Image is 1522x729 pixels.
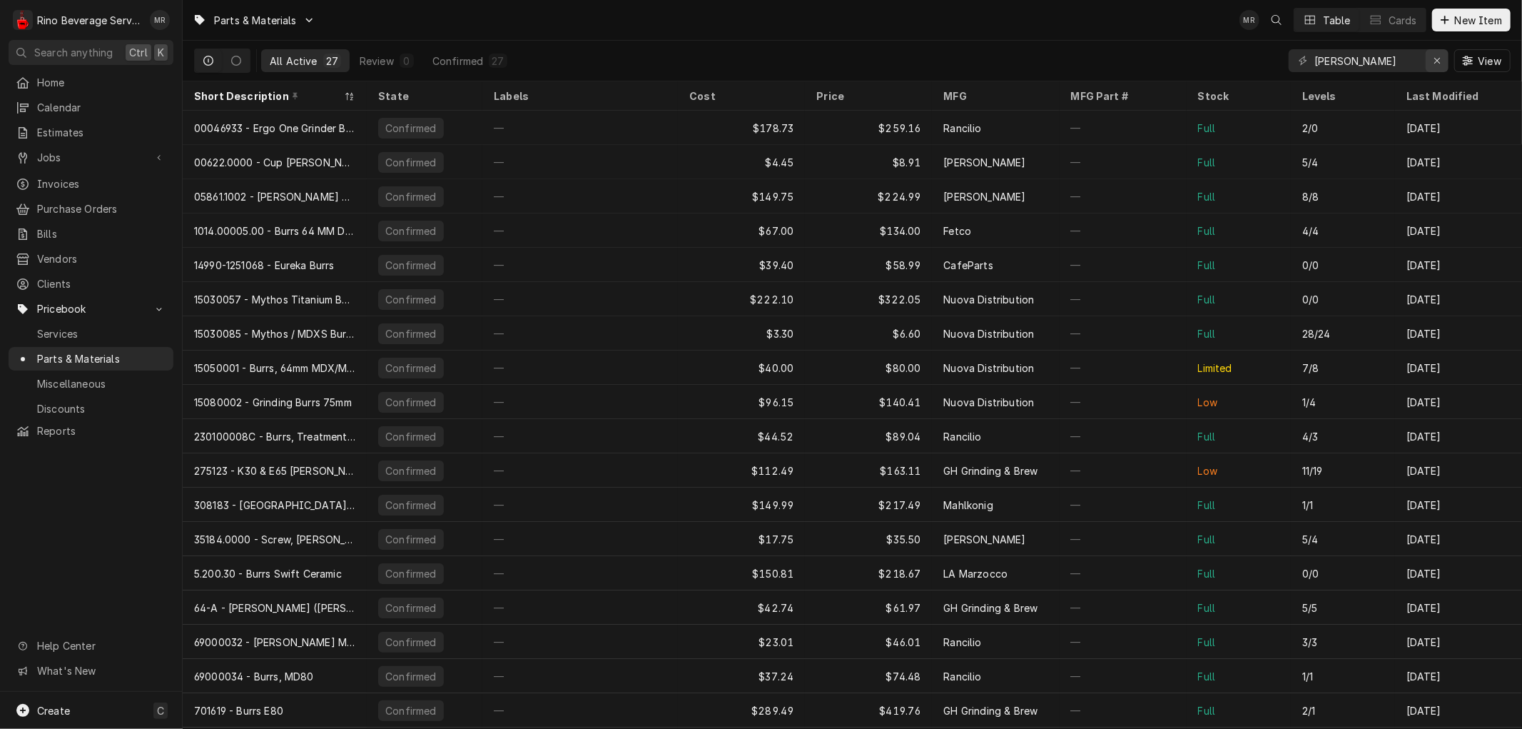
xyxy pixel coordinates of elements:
div: Confirmed [384,463,437,478]
div: Full [1198,155,1216,170]
div: — [1060,385,1187,419]
div: 35184.0000 - Screw, [PERSON_NAME] Adjusting, Grinder [194,532,355,547]
div: 4/3 [1302,429,1318,444]
div: Full [1198,121,1216,136]
div: $224.99 [805,179,932,213]
div: 00046933 - Ergo One Grinder Burrs w/ Screws [194,121,355,136]
div: Confirmed [384,189,437,204]
div: — [1060,248,1187,282]
div: 0/0 [1302,258,1319,273]
div: Confirmed [384,498,437,513]
div: [DATE] [1395,419,1522,453]
div: 64-A - [PERSON_NAME] ([PERSON_NAME]) 64mm Replacement [PERSON_NAME] [194,600,355,615]
div: — [1060,145,1187,179]
div: — [482,625,678,659]
div: GH Grinding & Brew [943,463,1038,478]
span: Purchase Orders [37,201,166,216]
a: Go to Parts & Materials [187,9,321,32]
div: $42.74 [678,590,805,625]
div: [PERSON_NAME] [943,189,1025,204]
div: Confirmed [384,429,437,444]
div: Confirmed [384,600,437,615]
div: Full [1198,669,1216,684]
div: $163.11 [805,453,932,488]
div: 308183 - [GEOGRAPHIC_DATA] or Gutamala Lab Burrs [194,498,355,513]
a: Clients [9,272,173,296]
div: [DATE] [1395,659,1522,693]
div: [DATE] [1395,145,1522,179]
button: Open search [1265,9,1288,31]
div: [DATE] [1395,248,1522,282]
div: Levels [1302,89,1381,104]
a: Go to Jobs [9,146,173,169]
div: Rancilio [943,669,981,684]
div: Full [1198,429,1216,444]
div: — [482,659,678,693]
div: Confirmed [384,155,437,170]
div: [DATE] [1395,351,1522,385]
div: State [378,89,468,104]
div: $419.76 [805,693,932,728]
div: [DATE] [1395,316,1522,351]
div: 27 [492,54,504,69]
div: $259.16 [805,111,932,145]
span: Parts & Materials [214,13,297,28]
span: Calendar [37,100,166,115]
div: $3.30 [678,316,805,351]
div: $150.81 [678,556,805,590]
span: Ctrl [129,45,148,60]
div: Full [1198,189,1216,204]
div: 3/3 [1302,635,1317,650]
div: — [482,213,678,248]
div: 230100008C - Burrs, Treatment, Kyro [194,429,355,444]
div: Nuova Distribution [943,395,1034,410]
div: — [1060,659,1187,693]
span: C [157,703,164,718]
div: [DATE] [1395,693,1522,728]
div: Nuova Distribution [943,292,1034,307]
div: Full [1198,326,1216,341]
a: Purchase Orders [9,197,173,221]
div: — [1060,556,1187,590]
div: — [1060,351,1187,385]
div: Stock [1198,89,1277,104]
span: Miscellaneous [37,376,166,391]
div: $58.99 [805,248,932,282]
div: Confirmed [384,121,437,136]
span: Parts & Materials [37,351,166,366]
div: All Active [270,54,318,69]
div: Full [1198,600,1216,615]
div: $322.05 [805,282,932,316]
button: New Item [1432,9,1511,31]
div: [PERSON_NAME] [943,155,1025,170]
div: $74.48 [805,659,932,693]
div: — [482,453,678,488]
span: Vendors [37,251,166,266]
button: Erase input [1426,49,1449,72]
a: Home [9,71,173,94]
div: 1/1 [1302,669,1313,684]
div: [DATE] [1395,522,1522,556]
div: $46.01 [805,625,932,659]
a: Vendors [9,247,173,271]
div: R [13,10,33,30]
div: Rancilio [943,635,981,650]
div: Low [1198,395,1217,410]
div: Labels [494,89,666,104]
a: Go to What's New [9,659,173,683]
div: MR [1239,10,1259,30]
div: Mahlkonig [943,498,993,513]
div: Rancilio [943,121,981,136]
div: $149.99 [678,488,805,522]
div: 14990-1251068 - Eureka Burrs [194,258,334,273]
span: New Item [1452,13,1505,28]
a: Reports [9,419,173,443]
span: Help Center [37,638,165,653]
div: [PERSON_NAME] [943,532,1025,547]
div: — [1060,522,1187,556]
div: Cards [1389,13,1417,28]
div: 05861.1002 - [PERSON_NAME] Set Kit, New [194,189,355,204]
div: — [482,111,678,145]
div: Full [1198,292,1216,307]
div: Confirmed [384,395,437,410]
